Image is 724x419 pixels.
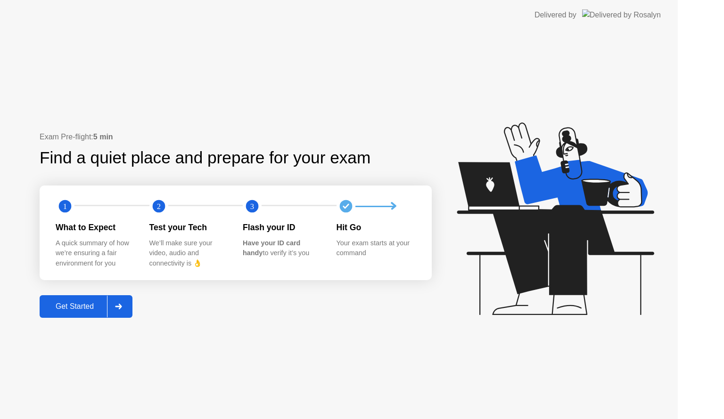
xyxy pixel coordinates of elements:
[243,221,321,234] div: Flash your ID
[156,202,160,211] text: 2
[243,238,321,258] div: to verify it’s you
[250,202,254,211] text: 3
[337,238,415,258] div: Your exam starts at your command
[56,238,134,269] div: A quick summary of how we’re ensuring a fair environment for you
[63,202,67,211] text: 1
[42,302,107,311] div: Get Started
[149,238,228,269] div: We’ll make sure your video, audio and connectivity is 👌
[93,133,113,141] b: 5 min
[582,9,661,20] img: Delivered by Rosalyn
[337,221,415,234] div: Hit Go
[40,131,432,143] div: Exam Pre-flight:
[40,295,132,318] button: Get Started
[40,145,372,170] div: Find a quiet place and prepare for your exam
[535,9,576,21] div: Delivered by
[149,221,228,234] div: Test your Tech
[56,221,134,234] div: What to Expect
[243,239,300,257] b: Have your ID card handy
